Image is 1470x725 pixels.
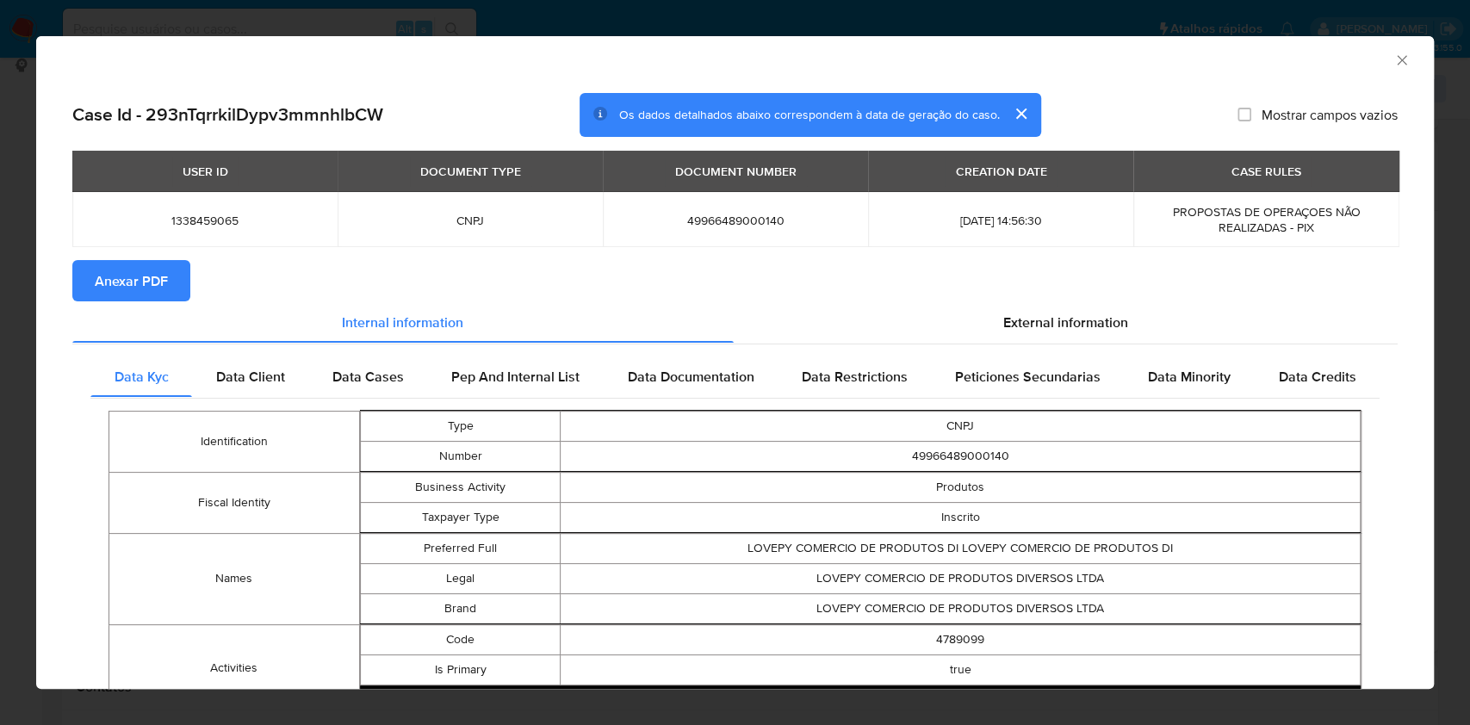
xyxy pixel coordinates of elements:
[109,533,360,624] td: Names
[451,366,580,386] span: Pep And Internal List
[172,157,239,186] div: USER ID
[561,654,1361,685] td: true
[109,472,360,533] td: Fiscal Identity
[360,685,1361,710] button: Expand array
[216,366,285,386] span: Data Client
[1148,366,1231,386] span: Data Minority
[802,366,908,386] span: Data Restrictions
[1000,93,1041,134] button: cerrar
[115,366,169,386] span: Data Kyc
[360,411,560,441] td: Type
[665,157,807,186] div: DOCUMENT NUMBER
[561,411,1361,441] td: CNPJ
[1003,312,1128,332] span: External information
[627,366,754,386] span: Data Documentation
[90,356,1380,397] div: Detailed internal info
[360,593,560,623] td: Brand
[410,157,531,186] div: DOCUMENT TYPE
[342,312,463,332] span: Internal information
[561,502,1361,532] td: Inscrito
[889,213,1113,228] span: [DATE] 14:56:30
[360,533,560,563] td: Preferred Full
[93,213,317,228] span: 1338459065
[72,103,383,126] h2: Case Id - 293nTqrrkilDypv3mmnhlbCW
[95,262,168,300] span: Anexar PDF
[1237,108,1251,121] input: Mostrar campos vazios
[561,472,1361,502] td: Produtos
[561,563,1361,593] td: LOVEPY COMERCIO DE PRODUTOS DIVERSOS LTDA
[945,157,1057,186] div: CREATION DATE
[561,441,1361,471] td: 49966489000140
[1262,106,1398,123] span: Mostrar campos vazios
[360,624,560,654] td: Code
[360,654,560,685] td: Is Primary
[1172,203,1360,236] span: PROPOSTAS DE OPERAÇOES NÃO REALIZADAS - PIX
[36,36,1434,689] div: closure-recommendation-modal
[72,260,190,301] button: Anexar PDF
[619,106,1000,123] span: Os dados detalhados abaixo correspondem à data de geração do caso.
[360,472,560,502] td: Business Activity
[332,366,404,386] span: Data Cases
[561,533,1361,563] td: LOVEPY COMERCIO DE PRODUTOS DI LOVEPY COMERCIO DE PRODUTOS DI
[561,593,1361,623] td: LOVEPY COMERCIO DE PRODUTOS DIVERSOS LTDA
[955,366,1101,386] span: Peticiones Secundarias
[561,624,1361,654] td: 4789099
[72,301,1398,343] div: Detailed info
[360,563,560,593] td: Legal
[1393,52,1409,67] button: Fechar a janela
[109,411,360,472] td: Identification
[623,213,847,228] span: 49966489000140
[109,624,360,711] td: Activities
[360,441,560,471] td: Number
[358,213,582,228] span: CNPJ
[360,502,560,532] td: Taxpayer Type
[1221,157,1312,186] div: CASE RULES
[1278,366,1355,386] span: Data Credits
